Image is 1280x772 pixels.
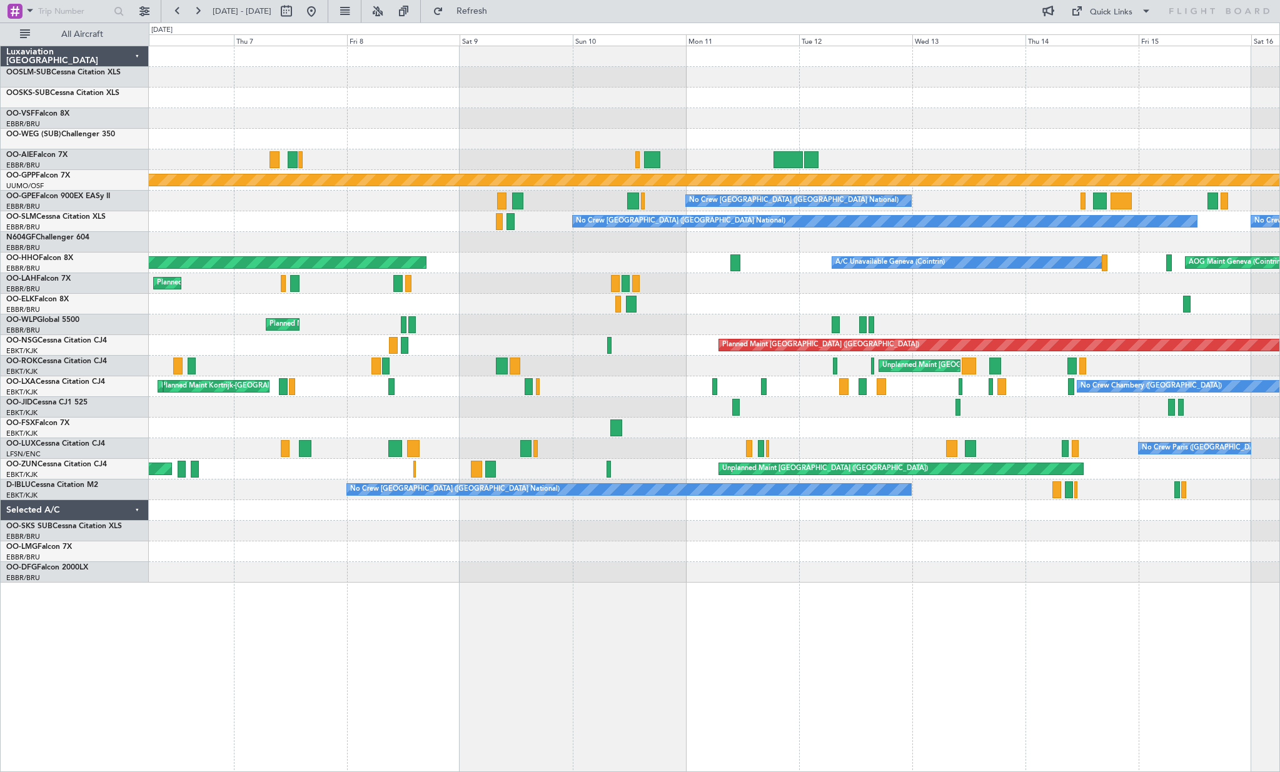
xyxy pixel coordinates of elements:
div: Sat 9 [460,34,573,46]
a: OO-VSFFalcon 8X [6,110,69,118]
div: No Crew [GEOGRAPHIC_DATA] ([GEOGRAPHIC_DATA] National) [350,480,560,499]
a: OOSKS-SUBCessna Citation XLS [6,89,119,97]
span: OOSKS-SUB [6,89,50,97]
span: OO-HHO [6,254,39,262]
span: OOSLM-SUB [6,69,51,76]
a: OO-HHOFalcon 8X [6,254,73,262]
span: OO-GPP [6,172,36,179]
div: Planned Maint [GEOGRAPHIC_DATA] ([GEOGRAPHIC_DATA]) [722,336,919,354]
a: OO-SLMCessna Citation XLS [6,213,106,221]
span: OO-DFG [6,564,37,571]
span: OO-LMG [6,543,38,551]
a: EBBR/BRU [6,161,40,170]
div: Planned Maint Kortrijk-[GEOGRAPHIC_DATA] [161,377,307,396]
span: OO-ELK [6,296,34,303]
a: EBKT/KJK [6,491,38,500]
a: N604GFChallenger 604 [6,234,89,241]
div: No Crew [GEOGRAPHIC_DATA] ([GEOGRAPHIC_DATA] National) [576,212,785,231]
a: EBKT/KJK [6,470,38,479]
a: OO-ELKFalcon 8X [6,296,69,303]
a: OO-DFGFalcon 2000LX [6,564,88,571]
a: EBBR/BRU [6,305,40,314]
span: All Aircraft [33,30,132,39]
a: EBBR/BRU [6,119,40,129]
a: OO-SKS SUBCessna Citation XLS [6,523,122,530]
div: No Crew Chambery ([GEOGRAPHIC_DATA]) [1081,377,1222,396]
a: EBBR/BRU [6,284,40,294]
div: Thu 14 [1026,34,1139,46]
span: Refresh [446,7,498,16]
a: EBBR/BRU [6,326,40,335]
a: OO-ZUNCessna Citation CJ4 [6,461,107,468]
div: Tue 12 [799,34,912,46]
a: EBBR/BRU [6,243,40,253]
div: Planned Maint Milan (Linate) [270,315,360,334]
span: OO-WEG (SUB) [6,131,61,138]
div: [DATE] [151,25,173,36]
span: OO-SLM [6,213,36,221]
div: Unplanned Maint [GEOGRAPHIC_DATA] ([GEOGRAPHIC_DATA]) [722,459,928,478]
div: No Crew [GEOGRAPHIC_DATA] ([GEOGRAPHIC_DATA] National) [689,191,899,210]
span: OO-FSX [6,419,35,427]
span: OO-LXA [6,378,36,386]
a: EBKT/KJK [6,367,38,376]
span: OO-LUX [6,440,36,448]
a: EBKT/KJK [6,429,38,438]
span: OO-SKS SUB [6,523,53,530]
a: OOSLM-SUBCessna Citation XLS [6,69,121,76]
a: EBKT/KJK [6,388,38,397]
button: All Aircraft [14,24,136,44]
a: D-IBLUCessna Citation M2 [6,481,98,489]
div: No Crew Paris ([GEOGRAPHIC_DATA]) [1142,439,1266,458]
span: OO-WLP [6,316,37,324]
a: EBBR/BRU [6,532,40,541]
div: Thu 7 [234,34,347,46]
button: Refresh [427,1,502,21]
a: LFSN/ENC [6,449,41,459]
a: OO-WEG (SUB)Challenger 350 [6,131,115,138]
a: OO-FSXFalcon 7X [6,419,69,427]
a: OO-JIDCessna CJ1 525 [6,399,88,406]
div: Fri 15 [1139,34,1252,46]
a: EBBR/BRU [6,202,40,211]
div: Quick Links [1090,6,1132,19]
span: D-IBLU [6,481,31,489]
div: Sun 10 [573,34,686,46]
div: Wed 13 [912,34,1026,46]
a: OO-LAHFalcon 7X [6,275,71,283]
span: OO-GPE [6,193,36,200]
a: OO-LUXCessna Citation CJ4 [6,440,105,448]
span: OO-ROK [6,358,38,365]
span: OO-VSF [6,110,35,118]
div: Mon 11 [686,34,799,46]
span: OO-LAH [6,275,36,283]
a: OO-WLPGlobal 5500 [6,316,79,324]
span: [DATE] - [DATE] [213,6,271,17]
a: OO-LXACessna Citation CJ4 [6,378,105,386]
a: OO-ROKCessna Citation CJ4 [6,358,107,365]
span: OO-AIE [6,151,33,159]
div: Fri 8 [347,34,460,46]
a: OO-NSGCessna Citation CJ4 [6,337,107,344]
div: A/C Unavailable Geneva (Cointrin) [835,253,945,272]
div: Wed 6 [121,34,234,46]
a: OO-GPPFalcon 7X [6,172,70,179]
span: OO-JID [6,399,33,406]
input: Trip Number [38,2,110,21]
a: UUMO/OSF [6,181,44,191]
div: Planned Maint [GEOGRAPHIC_DATA] ([GEOGRAPHIC_DATA] National) [157,274,383,293]
a: EBKT/KJK [6,408,38,418]
span: OO-ZUN [6,461,38,468]
a: EBBR/BRU [6,553,40,562]
button: Quick Links [1065,1,1157,21]
a: OO-LMGFalcon 7X [6,543,72,551]
span: N604GF [6,234,36,241]
a: EBKT/KJK [6,346,38,356]
span: OO-NSG [6,337,38,344]
a: OO-AIEFalcon 7X [6,151,68,159]
div: Unplanned Maint [GEOGRAPHIC_DATA]-[GEOGRAPHIC_DATA] [882,356,1084,375]
a: EBBR/BRU [6,264,40,273]
a: EBBR/BRU [6,573,40,583]
a: EBBR/BRU [6,223,40,232]
a: OO-GPEFalcon 900EX EASy II [6,193,110,200]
